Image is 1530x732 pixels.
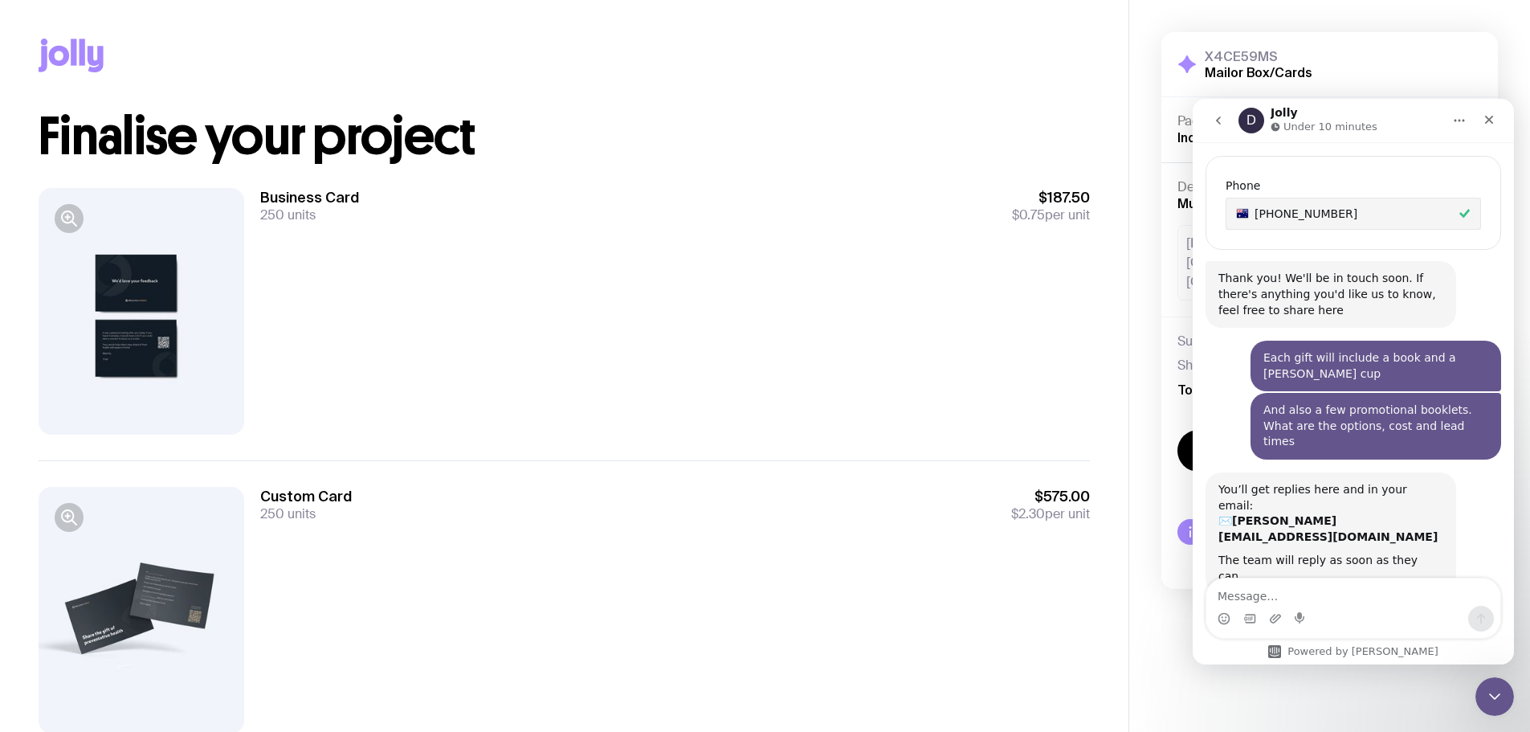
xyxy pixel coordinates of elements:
h3: X4CE59MS [1205,48,1312,64]
span: per unit [1012,207,1090,223]
h1: Finalise your project [39,111,1090,162]
span: Shipping [1177,358,1230,374]
iframe: Intercom live chat [1193,99,1514,665]
h4: Packing Type [1177,113,1443,129]
h3: Custom Card [260,487,352,506]
span: $575.00 [1011,487,1090,506]
iframe: Intercom live chat [1475,677,1514,716]
h4: Delivery [1177,179,1406,195]
span: Individual Items [1177,130,1274,145]
span: Subtotal [1177,333,1226,350]
h3: Business Card [260,188,359,207]
div: [PERSON_NAME] [GEOGRAPHIC_DATA], [STREET_ADDRESS] [GEOGRAPHIC_DATA] [1177,225,1455,301]
span: $2.30 [1011,505,1045,522]
span: 250 units [260,207,316,223]
span: Total (inc. GST) [1177,382,1273,398]
span: $0.75 [1012,207,1045,223]
span: 250 units [260,505,316,522]
button: Confirm [1177,430,1482,472]
span: $187.50 [1012,188,1090,207]
span: per unit [1011,506,1090,522]
h2: Mailor Box/Cards [1205,64,1312,80]
span: Multiple Addresses [1177,196,1298,211]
